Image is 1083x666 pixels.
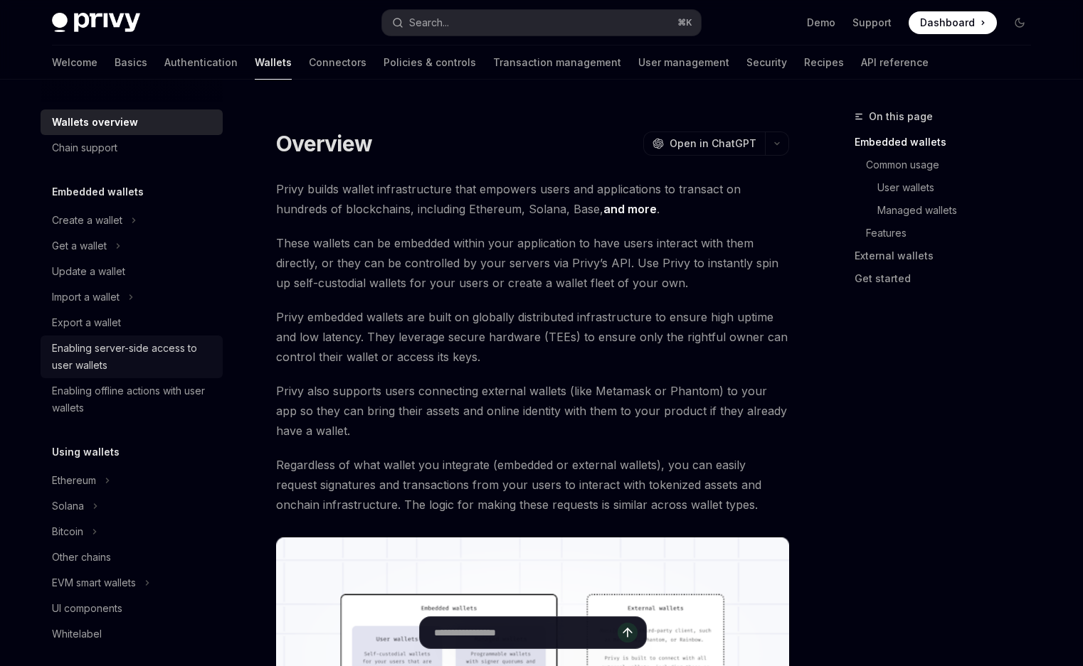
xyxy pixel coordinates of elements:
[309,45,366,80] a: Connectors
[855,154,1042,176] a: Common usage
[276,455,789,515] span: Regardless of what wallet you integrate (embedded or external wallets), you can easily request si...
[41,596,223,621] a: UI components
[276,233,789,293] span: These wallets can be embedded within your application to have users interact with them directly, ...
[855,131,1042,154] a: Embedded wallets
[41,233,223,259] button: Toggle Get a wallet section
[41,208,223,233] button: Toggle Create a wallet section
[909,11,997,34] a: Dashboard
[41,135,223,161] a: Chain support
[41,544,223,570] a: Other chains
[52,625,102,643] div: Whitelabel
[618,623,638,643] button: Send message
[41,468,223,493] button: Toggle Ethereum section
[41,335,223,378] a: Enabling server-side access to user wallets
[41,493,223,519] button: Toggle Solana section
[41,519,223,544] button: Toggle Bitcoin section
[52,340,214,374] div: Enabling server-side access to user wallets
[276,179,789,219] span: Privy builds wallet infrastructure that empowers users and applications to transact on hundreds o...
[164,45,238,80] a: Authentication
[41,570,223,596] button: Toggle EVM smart wallets section
[643,131,765,156] button: Open in ChatGPT
[52,13,140,33] img: dark logo
[804,45,844,80] a: Recipes
[41,621,223,647] a: Whitelabel
[855,267,1042,290] a: Get started
[276,307,789,367] span: Privy embedded wallets are built on globally distributed infrastructure to ensure high uptime and...
[255,45,292,80] a: Wallets
[852,16,892,30] a: Support
[382,10,701,36] button: Open search
[409,14,449,31] div: Search...
[677,17,692,28] span: ⌘ K
[41,284,223,310] button: Toggle Import a wallet section
[855,176,1042,199] a: User wallets
[41,109,223,135] a: Wallets overview
[493,45,621,80] a: Transaction management
[52,139,117,156] div: Chain support
[52,45,97,80] a: Welcome
[855,245,1042,267] a: External wallets
[52,212,122,229] div: Create a wallet
[384,45,476,80] a: Policies & controls
[41,378,223,421] a: Enabling offline actions with user wallets
[276,381,789,441] span: Privy also supports users connecting external wallets (like Metamask or Phantom) to your app so t...
[115,45,147,80] a: Basics
[638,45,729,80] a: User management
[52,289,120,306] div: Import a wallet
[746,45,787,80] a: Security
[869,108,933,125] span: On this page
[52,444,120,461] h5: Using wallets
[52,114,138,131] div: Wallets overview
[52,382,214,417] div: Enabling offline actions with user wallets
[52,498,84,515] div: Solana
[52,472,96,489] div: Ethereum
[1008,11,1031,34] button: Toggle dark mode
[52,523,83,540] div: Bitcoin
[52,549,111,566] div: Other chains
[52,237,107,254] div: Get a wallet
[52,314,121,331] div: Export a wallet
[920,16,975,30] span: Dashboard
[52,263,125,280] div: Update a wallet
[52,574,136,591] div: EVM smart wallets
[603,202,657,217] a: and more
[807,16,835,30] a: Demo
[434,617,618,648] input: Ask a question...
[855,222,1042,245] a: Features
[855,199,1042,222] a: Managed wallets
[276,131,372,156] h1: Overview
[861,45,929,80] a: API reference
[52,600,122,617] div: UI components
[41,259,223,284] a: Update a wallet
[670,136,756,151] span: Open in ChatGPT
[52,183,144,200] h5: Embedded wallets
[41,310,223,335] a: Export a wallet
